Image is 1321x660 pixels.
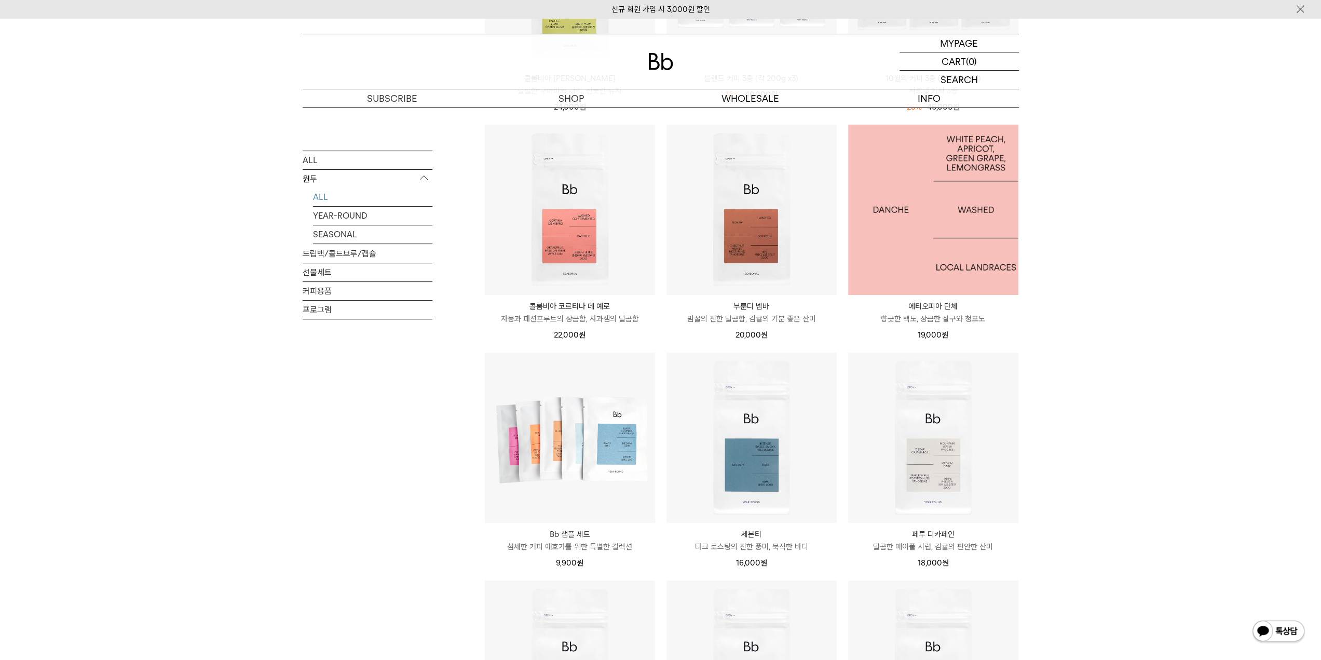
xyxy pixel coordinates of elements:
p: CART [942,52,966,70]
p: SEARCH [941,71,978,89]
span: 22,000 [554,330,585,340]
a: ALL [303,151,432,169]
a: 콜롬비아 코르티나 데 예로 자몽과 패션프루트의 상큼함, 사과잼의 달콤함 [485,300,655,325]
p: 밤꿀의 진한 달콤함, 감귤의 기분 좋은 산미 [666,313,837,325]
span: 16,000 [736,558,767,568]
p: 콜롬비아 코르티나 데 예로 [485,300,655,313]
p: 원두 [303,170,432,188]
img: 부룬디 넴바 [666,125,837,295]
a: SEASONAL [313,225,432,244]
p: 세븐티 [666,528,837,541]
img: 페루 디카페인 [848,353,1018,523]
p: 섬세한 커피 애호가를 위한 특별한 컬렉션 [485,541,655,553]
a: 커피용품 [303,282,432,300]
span: 원 [579,330,585,340]
span: 원 [761,330,768,340]
span: 원 [942,558,949,568]
a: 선물세트 [303,263,432,281]
img: 1000000480_add2_021.jpg [848,125,1018,295]
p: 향긋한 백도, 상큼한 살구와 청포도 [848,313,1018,325]
img: 카카오톡 채널 1:1 채팅 버튼 [1251,619,1305,644]
span: 원 [760,558,767,568]
a: 프로그램 [303,301,432,319]
img: 로고 [648,53,673,70]
span: 18,000 [918,558,949,568]
img: 콜롬비아 코르티나 데 예로 [485,125,655,295]
p: INFO [840,89,1019,107]
a: Bb 샘플 세트 섬세한 커피 애호가를 위한 특별한 컬렉션 [485,528,655,553]
a: MYPAGE [900,34,1019,52]
p: 에티오피아 단체 [848,300,1018,313]
p: Bb 샘플 세트 [485,528,655,541]
p: WHOLESALE [661,89,840,107]
p: (0) [966,52,977,70]
p: MYPAGE [940,34,978,52]
span: 원 [953,102,960,112]
a: SHOP [482,89,661,107]
p: 페루 디카페인 [848,528,1018,541]
a: 부룬디 넴바 밤꿀의 진한 달콤함, 감귤의 기분 좋은 산미 [666,300,837,325]
a: CART (0) [900,52,1019,71]
img: Bb 샘플 세트 [485,353,655,523]
span: 24,000 [554,102,586,112]
span: 19,000 [918,330,948,340]
a: 에티오피아 단체 [848,125,1018,295]
a: 세븐티 다크 로스팅의 진한 풍미, 묵직한 바디 [666,528,837,553]
a: ALL [313,188,432,206]
a: 신규 회원 가입 시 3,000원 할인 [611,5,710,14]
a: 페루 디카페인 달콤한 메이플 시럽, 감귤의 편안한 산미 [848,528,1018,553]
p: 달콤한 메이플 시럽, 감귤의 편안한 산미 [848,541,1018,553]
p: 다크 로스팅의 진한 풍미, 묵직한 바디 [666,541,837,553]
a: SUBSCRIBE [303,89,482,107]
span: 9,900 [556,558,583,568]
a: 드립백/콜드브루/캡슐 [303,245,432,263]
span: 20,000 [736,330,768,340]
p: 자몽과 패션프루트의 상큼함, 사과잼의 달콤함 [485,313,655,325]
span: 원 [579,102,586,112]
a: 에티오피아 단체 향긋한 백도, 상큼한 살구와 청포도 [848,300,1018,325]
span: 46,000 [927,102,960,112]
img: 세븐티 [666,353,837,523]
span: 원 [942,330,948,340]
span: 원 [577,558,583,568]
a: YEAR-ROUND [313,207,432,225]
p: 부룬디 넴바 [666,300,837,313]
